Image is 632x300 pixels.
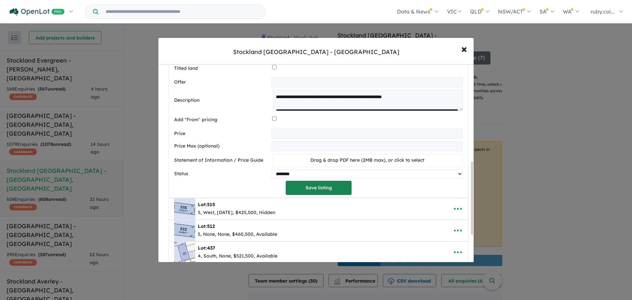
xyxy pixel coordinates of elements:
label: Offer [174,78,269,86]
label: Price Max (optional) [174,142,269,150]
img: Stockland%20Wattle%20Park%20-%20Tarneit%20-%20Lot%20515___1717583711.jpg [174,198,195,219]
label: Price [174,130,269,138]
b: Lot: [198,223,215,229]
span: 515 [207,202,215,207]
div: 5, None, None, $460,500, Available [198,231,277,238]
label: Description [174,96,270,104]
label: Titled land [174,65,270,72]
label: Add "From" pricing [174,116,270,124]
span: 437 [207,245,215,251]
input: Try estate name, suburb, builder or developer [100,5,264,19]
div: 4, South, None, $521,500, Available [198,252,277,260]
span: 512 [207,223,215,229]
label: Statement of Information / Price Guide [174,156,270,164]
button: Save listing [286,181,352,195]
img: Openlot PRO Logo White [10,8,65,16]
div: 5, West, [DATE], $425,500, Hidden [198,209,275,217]
div: Stockland [GEOGRAPHIC_DATA] - [GEOGRAPHIC_DATA] [233,48,399,56]
span: × [461,41,467,56]
b: Lot: [198,202,215,207]
span: Drag & drop PDF here (2MB max), or click to select [310,157,424,163]
img: Stockland%20Wattle%20Park%20-%20Tarneit%20-%20Lot%20512___1726105383.jpg [174,220,195,241]
img: Stockland%20Wattle%20Park%20-%20Tarneit%20-%20Lot%20437___1726104952.jpg [174,242,195,263]
b: Lot: [198,245,215,251]
label: Status [174,170,269,178]
span: ruby.col... [591,8,615,15]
